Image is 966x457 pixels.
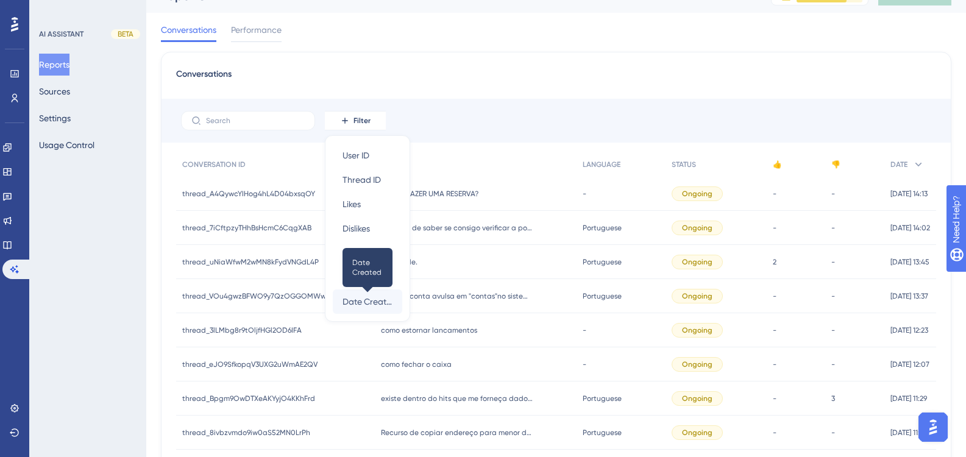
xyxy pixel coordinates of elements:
span: - [831,257,835,267]
span: - [773,394,776,403]
span: thread_A4QywcYIHog4hL4D04bxsqOY [182,189,315,199]
span: Performance [231,23,282,37]
span: thread_7iCftpzyTHhBsHcmC6CqgXAB [182,223,311,233]
span: Portuguese [583,223,622,233]
span: - [773,291,776,301]
span: - [831,360,835,369]
span: Portuguese [583,291,622,301]
span: thread_3lLMbg8r9tOljfHGl2OD6IFA [182,325,302,335]
span: Date Created [343,294,392,309]
span: Ongoing [682,223,712,233]
button: Settings [39,107,71,129]
div: AI ASSISTANT [39,29,83,39]
span: [DATE] 13:45 [890,257,929,267]
span: Need Help? [29,3,76,18]
span: thread_eJO9SfkopqV3UXG2uWmAE2QV [182,360,318,369]
button: Fallback Generated [333,265,402,289]
span: - [831,223,835,233]
span: 👍 [773,160,782,169]
span: - [831,291,835,301]
span: [DATE] 12:07 [890,360,929,369]
span: Ongoing [682,189,712,199]
span: existe dentro do hits que me forneça dados, para que eu saiba uma media de duração da hospedagem ... [381,394,533,403]
span: - [773,189,776,199]
span: CONVERSATION ID [182,160,246,169]
span: Ongoing [682,291,712,301]
span: thread_uNiaWfwM2wMN8kFydVNGdL4P [182,257,319,267]
span: 3 [831,394,835,403]
span: - [831,428,835,438]
span: [DATE] 11:22 [890,428,927,438]
span: Há uma conta avulsa em "contas"no sistema, porem foi lancado os consumos e o pagamento no nome de... [381,291,533,301]
span: LANGUAGE [583,160,620,169]
span: Portuguese [583,428,622,438]
span: Portuguese [583,394,622,403]
span: thread_Bpgm9OwDTXeAKYyjO4KKhFrd [182,394,315,403]
button: Filter [325,111,386,130]
span: como estornar lancamentos [381,325,477,335]
span: User ID [343,148,369,163]
span: [DATE] 14:13 [890,189,928,199]
span: Date Created [352,258,383,277]
span: - [583,325,586,335]
button: Date CreatedDate Created [333,289,402,314]
button: Sources [39,80,70,102]
input: Search [206,116,305,125]
span: Recurso de copiar endereço para menor de idade [381,428,533,438]
span: thread_8ivbzvmdo9iw0aS52MN0LrPh [182,428,310,438]
span: Language [343,246,383,260]
span: Thread ID [343,172,381,187]
span: COMO FAZER UMA RESERVA? [381,189,478,199]
button: Usage Control [39,134,94,156]
button: User ID [333,143,402,168]
span: 👎 [831,160,840,169]
iframe: UserGuiding AI Assistant Launcher [915,409,951,445]
div: BETA [111,29,140,39]
span: Conversations [176,67,232,89]
span: como fechar o caixa [381,360,452,369]
button: Thread ID [333,168,402,192]
span: DATE [890,160,907,169]
span: [DATE] 12:23 [890,325,928,335]
span: [DATE] 11:29 [890,394,927,403]
button: Likes [333,192,402,216]
span: Ongoing [682,360,712,369]
span: Ongoing [682,428,712,438]
span: Conversations [161,23,216,37]
span: - [583,189,586,199]
span: Likes [343,197,361,211]
span: Filter [353,116,371,126]
span: [DATE] 13:37 [890,291,928,301]
span: Ongoing [682,325,712,335]
span: - [583,360,586,369]
span: - [773,360,776,369]
button: Reports [39,54,69,76]
span: - [773,223,776,233]
span: Dislikes [343,221,370,236]
span: Portuguese [583,257,622,267]
button: Dislikes [333,216,402,241]
span: 2 [773,257,776,267]
span: Ongoing [682,394,712,403]
span: STATUS [672,160,696,169]
span: [DATE] 14:02 [890,223,930,233]
span: thread_VOu4gwzBFWO9y7QzOGGOMWwA [182,291,331,301]
span: - [831,189,835,199]
span: - [831,325,835,335]
span: gostaria de saber se consigo verificar a porcentagem ou quantidade de hospedagem de uma determina... [381,223,533,233]
span: Ongoing [682,257,712,267]
button: Language [333,241,402,265]
span: - [773,325,776,335]
span: - [773,428,776,438]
